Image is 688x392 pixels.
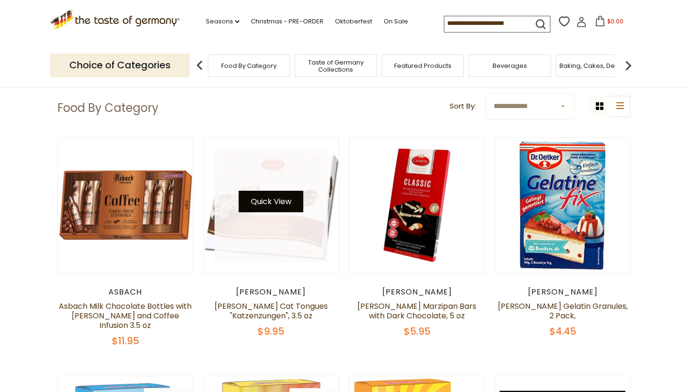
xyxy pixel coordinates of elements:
a: Seasons [206,16,239,27]
a: Asbach Milk Chocolate Bottles with [PERSON_NAME] and Coffee Infusion 3.5 oz [59,301,192,331]
span: $0.00 [607,17,623,25]
span: $4.45 [549,325,576,338]
label: Sort By: [450,100,476,112]
img: previous arrow [190,56,209,75]
div: [PERSON_NAME] [494,287,631,297]
img: Asbach Milk Chocolate Bottles with Brandy and Coffee Infusion 3.5 oz [58,138,193,273]
a: [PERSON_NAME] Cat Tongues "Katzenzungen", 3.5 oz [215,301,328,321]
img: Carstens Marzipan Cat Tongues "Katzenzungen", 3.5 oz [204,138,339,273]
img: Carstens Luebecker Marzipan Bars with Dark Chocolate, 5 oz [349,138,484,273]
button: $0.00 [589,16,629,30]
span: $9.95 [258,325,284,338]
img: Dr. Oetker Gelatin Granules, 2 Pack, [495,138,630,273]
span: $11.95 [112,334,139,348]
a: Taste of Germany Collections [298,59,374,73]
a: Food By Category [221,62,277,69]
div: [PERSON_NAME] [349,287,485,297]
a: Featured Products [394,62,451,69]
p: Choice of Categories [50,54,190,77]
button: Quick View [239,191,303,212]
a: Beverages [493,62,527,69]
a: Christmas - PRE-ORDER [251,16,323,27]
div: Asbach [57,287,193,297]
div: [PERSON_NAME] [203,287,339,297]
a: Baking, Cakes, Desserts [559,62,634,69]
a: On Sale [384,16,408,27]
a: Oktoberfest [335,16,372,27]
a: [PERSON_NAME] Gelatin Granules, 2 Pack, [498,301,628,321]
h1: Food By Category [57,101,159,115]
img: next arrow [619,56,638,75]
span: $5.95 [404,325,430,338]
a: [PERSON_NAME] Marzipan Bars with Dark Chocolate, 5 oz [357,301,476,321]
